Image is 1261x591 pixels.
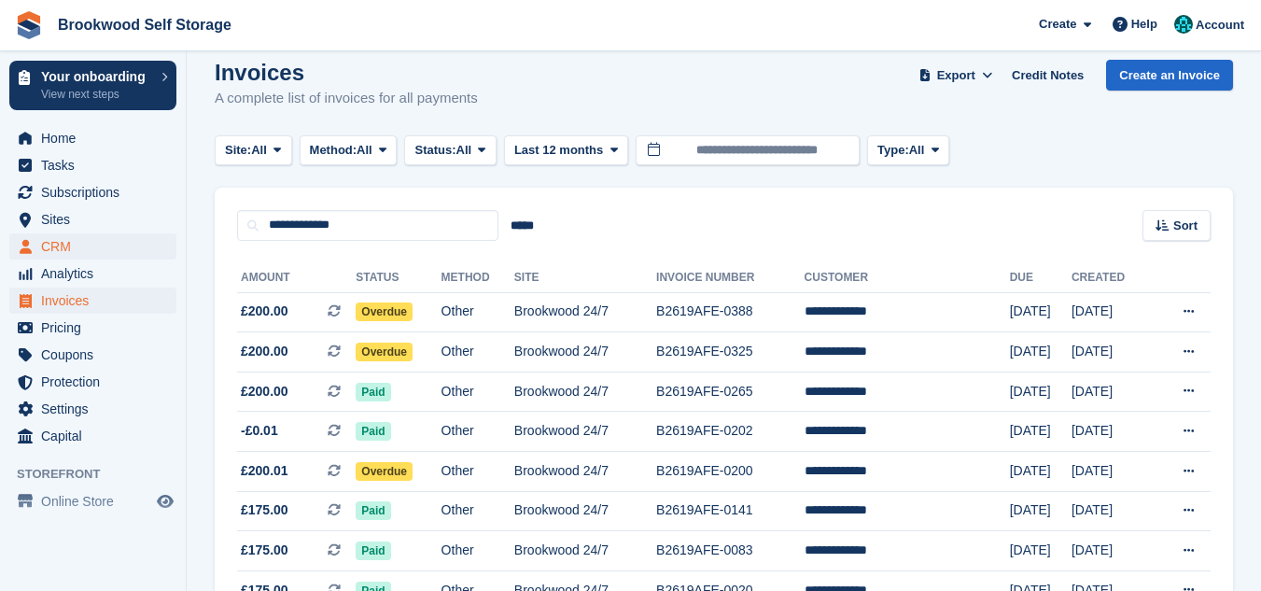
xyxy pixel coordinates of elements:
th: Status [356,263,441,293]
a: menu [9,488,176,514]
span: Pricing [41,315,153,341]
button: Type: All [867,135,949,166]
td: Brookwood 24/7 [514,491,656,531]
span: Settings [41,396,153,422]
span: Paid [356,542,390,560]
a: menu [9,152,176,178]
td: [DATE] [1010,452,1072,492]
span: Subscriptions [41,179,153,205]
span: All [357,141,372,160]
td: B2619AFE-0083 [656,531,805,571]
span: Capital [41,423,153,449]
span: Tasks [41,152,153,178]
td: B2619AFE-0265 [656,372,805,412]
th: Customer [805,263,1010,293]
td: Brookwood 24/7 [514,332,656,373]
span: Online Store [41,488,153,514]
a: Create an Invoice [1106,60,1233,91]
span: Type: [877,141,909,160]
a: menu [9,206,176,232]
td: [DATE] [1010,332,1072,373]
td: B2619AFE-0200 [656,452,805,492]
a: menu [9,260,176,287]
a: Preview store [154,490,176,513]
th: Due [1010,263,1072,293]
span: Overdue [356,303,413,321]
button: Method: All [300,135,398,166]
button: Export [915,60,997,91]
span: Home [41,125,153,151]
td: B2619AFE-0202 [656,412,805,452]
span: Account [1196,16,1244,35]
td: B2619AFE-0141 [656,491,805,531]
td: B2619AFE-0388 [656,292,805,332]
span: Coupons [41,342,153,368]
td: [DATE] [1010,292,1072,332]
span: Paid [356,422,390,441]
span: £175.00 [241,541,288,560]
span: CRM [41,233,153,260]
span: Status: [414,141,455,160]
span: £200.00 [241,382,288,401]
span: £200.00 [241,342,288,361]
span: Method: [310,141,357,160]
h1: Invoices [215,60,478,85]
span: Last 12 months [514,141,603,160]
a: Brookwood Self Storage [50,9,239,40]
a: menu [9,288,176,314]
td: [DATE] [1072,491,1152,531]
td: [DATE] [1072,452,1152,492]
td: Brookwood 24/7 [514,292,656,332]
th: Created [1072,263,1152,293]
span: Paid [356,383,390,401]
th: Site [514,263,656,293]
span: All [251,141,267,160]
td: Brookwood 24/7 [514,412,656,452]
span: All [456,141,472,160]
button: Site: All [215,135,292,166]
th: Amount [237,263,356,293]
button: Last 12 months [504,135,628,166]
td: Brookwood 24/7 [514,372,656,412]
span: Storefront [17,465,186,484]
a: menu [9,369,176,395]
span: £175.00 [241,500,288,520]
th: Invoice Number [656,263,805,293]
td: Other [441,332,514,373]
span: All [909,141,925,160]
a: menu [9,179,176,205]
a: menu [9,125,176,151]
p: View next steps [41,86,152,103]
span: Export [937,66,975,85]
td: Other [441,412,514,452]
span: £200.01 [241,461,288,481]
td: [DATE] [1072,372,1152,412]
a: menu [9,315,176,341]
td: [DATE] [1010,412,1072,452]
td: Other [441,292,514,332]
img: Holly/Tom/Duncan [1174,15,1193,34]
td: Other [441,372,514,412]
span: Protection [41,369,153,395]
td: [DATE] [1010,372,1072,412]
a: menu [9,423,176,449]
td: Other [441,452,514,492]
p: Your onboarding [41,70,152,83]
p: A complete list of invoices for all payments [215,88,478,109]
span: Help [1131,15,1157,34]
td: Other [441,491,514,531]
td: [DATE] [1072,332,1152,373]
a: Your onboarding View next steps [9,61,176,110]
a: menu [9,396,176,422]
span: Overdue [356,462,413,481]
td: [DATE] [1072,292,1152,332]
td: [DATE] [1072,531,1152,571]
td: Brookwood 24/7 [514,452,656,492]
span: Overdue [356,343,413,361]
span: Analytics [41,260,153,287]
a: menu [9,342,176,368]
a: Credit Notes [1004,60,1091,91]
td: Other [441,531,514,571]
span: -£0.01 [241,421,278,441]
span: Invoices [41,288,153,314]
